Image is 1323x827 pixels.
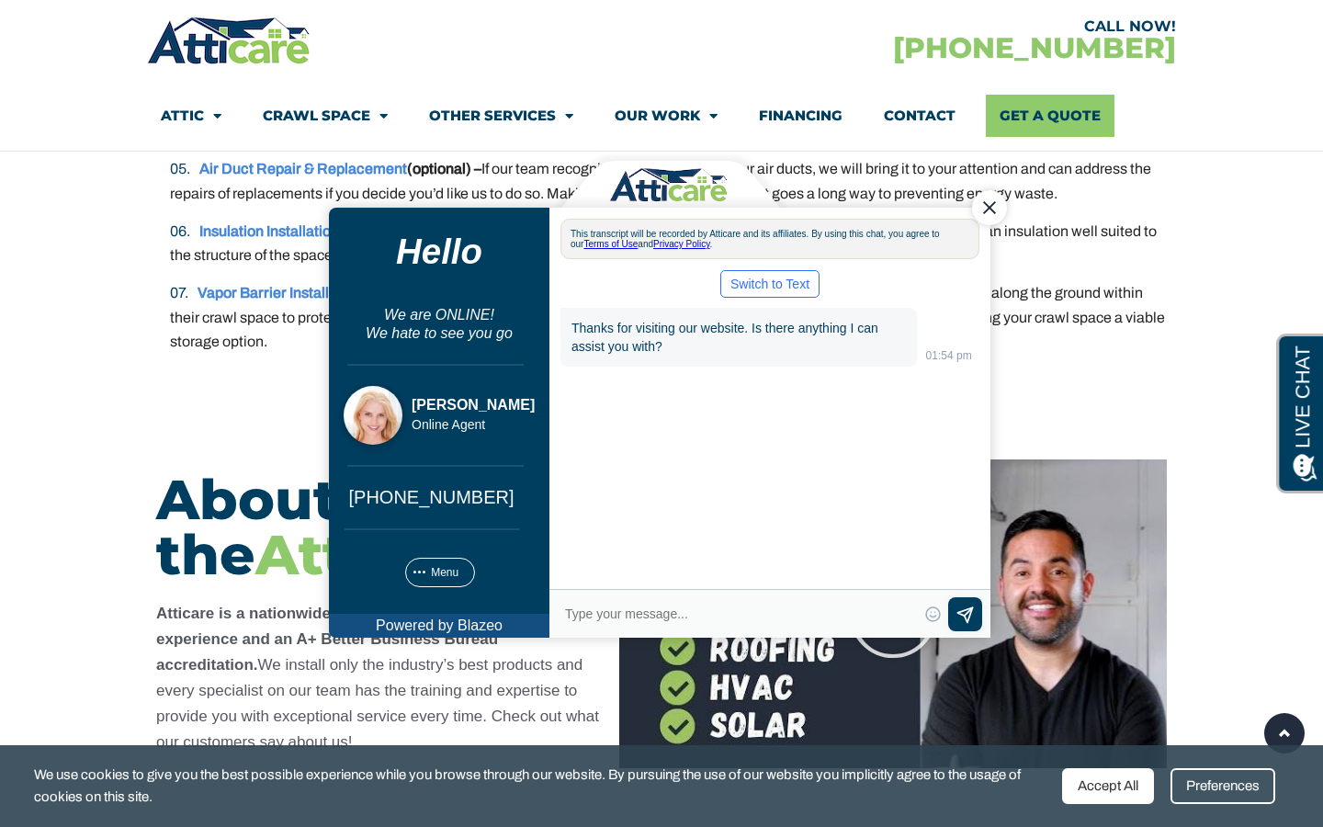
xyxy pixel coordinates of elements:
[199,161,481,176] strong: (optional) –
[170,157,1167,206] li: If our team recognizes any damage to your air ducts, we will bring it to your attention and can a...
[161,95,221,137] a: Attic
[170,220,1167,268] li: Once your attic or crawl space are clean and sealed, our insulation experts can work with you to ...
[156,605,599,751] b: Atticare is a nationwide company with over 10 years of experience and an A+ Better Business Burea...
[661,19,1176,34] div: CALL NOW!
[759,95,842,137] a: Financing
[263,95,388,137] a: Crawl Space
[310,147,1013,680] iframe: Chat Exit Popup
[615,95,718,137] a: Our Work
[639,450,673,484] span: Send button
[986,95,1114,137] a: Get A Quote
[1170,768,1275,804] div: Preferences
[45,15,148,38] span: Opens a chat window
[255,521,493,588] span: Atticare
[616,459,631,475] span: Select Emoticon
[199,223,339,239] a: Insulation Installation
[161,95,1162,137] nav: Menu
[156,472,601,583] h3: About the Experience
[199,223,346,239] strong: –
[1062,768,1154,804] div: Accept All
[170,281,1167,354] li: We recommend that our clients in humid, damp clients install a vapor barrier along the ground wit...
[198,285,501,300] strong: (crawl spaces only) –
[199,161,407,176] a: Air Duct Repair & Replacement
[254,454,608,480] textarea: Type your response and press Return or Send
[198,285,362,300] a: Vapor Barrier Installation
[616,161,662,215] span: 01:54 pm
[34,764,1048,809] span: We use cookies to give you the best possible experience while you browse through our website. By ...
[429,95,573,137] a: Other Services
[884,95,955,137] a: Contact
